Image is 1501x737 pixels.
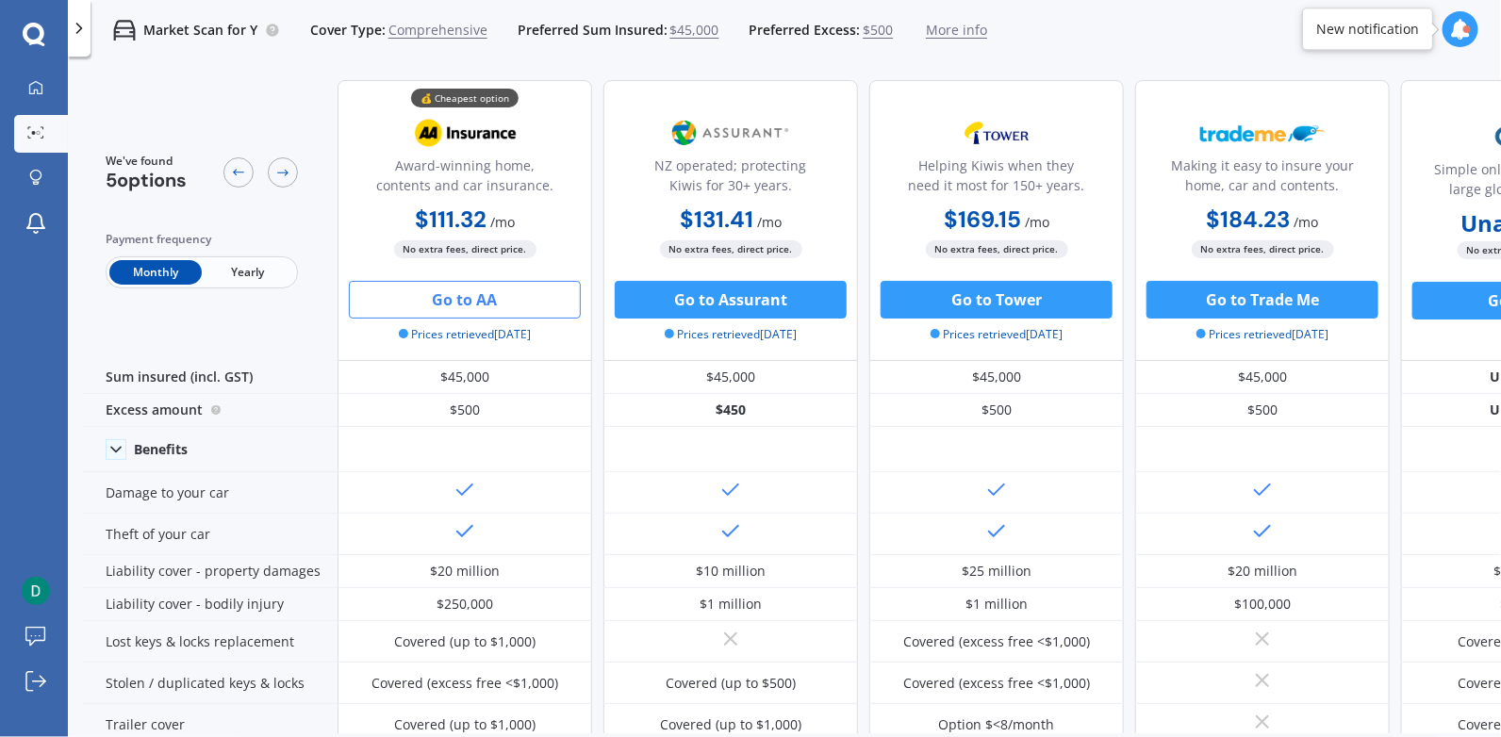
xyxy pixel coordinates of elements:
[1196,326,1329,343] span: Prices retrieved [DATE]
[757,213,782,231] span: / mo
[603,394,858,427] div: $450
[83,514,338,555] div: Theft of your car
[881,281,1113,319] button: Go to Tower
[388,21,487,40] span: Comprehensive
[349,281,581,319] button: Go to AA
[83,394,338,427] div: Excess amount
[934,109,1059,156] img: Tower.webp
[660,240,802,258] span: No extra fees, direct price.
[615,281,847,319] button: Go to Assurant
[143,21,257,40] p: Market Scan for Y
[83,663,338,704] div: Stolen / duplicated keys & locks
[965,595,1028,614] div: $1 million
[926,21,987,40] span: More info
[394,632,536,651] div: Covered (up to $1,000)
[1192,240,1334,258] span: No extra fees, direct price.
[619,156,842,203] div: NZ operated; protecting Kiwis for 30+ years.
[1146,281,1378,319] button: Go to Trade Me
[700,595,762,614] div: $1 million
[962,562,1031,581] div: $25 million
[885,156,1108,203] div: Helping Kiwis when they need it most for 150+ years.
[394,240,536,258] span: No extra fees, direct price.
[490,213,515,231] span: / mo
[134,441,188,458] div: Benefits
[354,156,576,203] div: Award-winning home, contents and car insurance.
[83,472,338,514] div: Damage to your car
[403,109,527,156] img: AA.webp
[430,562,500,581] div: $20 million
[926,240,1068,258] span: No extra fees, direct price.
[411,89,519,107] div: 💰 Cheapest option
[680,205,753,234] b: $131.41
[1151,156,1374,203] div: Making it easy to insure your home, car and contents.
[371,674,558,693] div: Covered (excess free <$1,000)
[338,394,592,427] div: $500
[437,595,493,614] div: $250,000
[1135,361,1390,394] div: $45,000
[394,715,536,734] div: Covered (up to $1,000)
[518,21,668,40] span: Preferred Sum Insured:
[869,361,1124,394] div: $45,000
[1316,20,1419,39] div: New notification
[668,109,793,156] img: Assurant.png
[415,205,487,234] b: $111.32
[106,153,187,170] span: We've found
[696,562,766,581] div: $10 million
[202,260,294,285] span: Yearly
[1207,205,1291,234] b: $184.23
[1234,595,1291,614] div: $100,000
[869,394,1124,427] div: $500
[83,555,338,588] div: Liability cover - property damages
[903,632,1090,651] div: Covered (excess free <$1,000)
[863,21,893,40] span: $500
[113,19,136,41] img: car.f15378c7a67c060ca3f3.svg
[660,715,801,734] div: Covered (up to $1,000)
[83,588,338,621] div: Liability cover - bodily injury
[603,361,858,394] div: $45,000
[106,230,298,249] div: Payment frequency
[22,577,50,605] img: ACg8ocJjMofOoN-wPwWBporZdbrQvk2Im0kYjTFPFuasYcrpwhFpzA=s96-c
[1295,213,1319,231] span: / mo
[750,21,861,40] span: Preferred Excess:
[944,205,1021,234] b: $169.15
[1135,394,1390,427] div: $500
[903,674,1090,693] div: Covered (excess free <$1,000)
[338,361,592,394] div: $45,000
[109,260,202,285] span: Monthly
[106,168,187,192] span: 5 options
[666,674,796,693] div: Covered (up to $500)
[1228,562,1297,581] div: $20 million
[83,361,338,394] div: Sum insured (incl. GST)
[931,326,1064,343] span: Prices retrieved [DATE]
[665,326,798,343] span: Prices retrieved [DATE]
[939,715,1055,734] div: Option $<8/month
[1025,213,1049,231] span: / mo
[399,326,532,343] span: Prices retrieved [DATE]
[83,621,338,663] div: Lost keys & locks replacement
[670,21,719,40] span: $45,000
[310,21,386,40] span: Cover Type:
[1200,109,1325,156] img: Trademe.webp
